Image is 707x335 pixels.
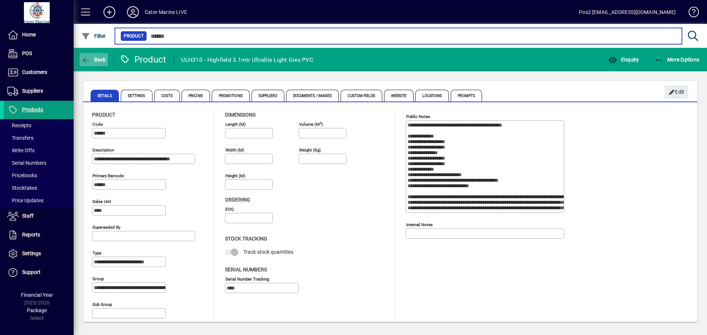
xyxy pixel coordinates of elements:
span: Staff [22,213,34,219]
mat-label: Sub group [92,302,112,307]
a: Staff [4,207,74,225]
mat-label: Primary barcode [92,173,124,178]
span: Promotions [212,90,250,101]
span: Stocktakes [7,185,37,191]
mat-label: Volume (m ) [299,122,323,127]
span: Package [27,307,47,313]
span: Prompts [451,90,482,101]
a: Transfers [4,132,74,144]
span: Reports [22,232,40,238]
button: Enquiry [606,53,641,66]
div: ULH310 - Highfield 3.1mtr Ultralite Light Grey PVC [181,54,313,66]
a: POS [4,44,74,63]
span: Suppliers [22,88,43,94]
a: Support [4,263,74,282]
span: Edit [669,86,685,98]
span: Details [91,90,119,101]
button: Filter [80,29,108,43]
span: More Options [655,57,700,63]
app-page-header-button: Back [74,53,114,66]
button: Edit [665,85,688,99]
mat-label: Superseded by [92,225,120,230]
span: Financial Year [21,292,53,298]
mat-label: Weight (Kg) [299,147,321,153]
mat-label: Width (m) [225,147,244,153]
a: Stocktakes [4,182,74,194]
button: Add [98,6,121,19]
div: Cater Marine LIVE [145,6,187,18]
span: Pricing [182,90,210,101]
a: Pricebooks [4,169,74,182]
div: Pos2 [EMAIL_ADDRESS][DOMAIN_NAME] [579,6,676,18]
mat-label: Group [92,276,104,281]
span: Home [22,32,36,38]
a: Write Offs [4,144,74,157]
a: Settings [4,245,74,263]
span: Costs [154,90,180,101]
span: Write Offs [7,147,35,153]
span: Product [124,32,144,40]
mat-label: Type [92,250,101,256]
a: Price Updates [4,194,74,207]
span: Locations [415,90,449,101]
a: Customers [4,63,74,82]
span: Ordering [225,197,250,203]
span: Settings [121,90,152,101]
mat-label: Sales unit [92,199,111,204]
a: Serial Numbers [4,157,74,169]
span: Website [384,90,414,101]
span: Pricebooks [7,172,37,178]
span: Product [92,112,115,118]
span: Filter [81,33,106,39]
a: Receipts [4,119,74,132]
span: Suppliers [252,90,284,101]
span: Price Updates [7,197,43,203]
mat-label: Code [92,122,103,127]
span: POS [22,50,32,56]
span: Track stock quantities [243,249,293,255]
mat-label: EOQ [225,207,234,212]
a: Suppliers [4,82,74,100]
span: Transfers [7,135,34,141]
span: Support [22,269,41,275]
mat-label: Height (m) [225,173,245,178]
span: Enquiry [608,57,639,63]
span: Settings [22,250,41,256]
a: Home [4,26,74,44]
mat-label: Description [92,147,114,153]
span: Documents / Images [286,90,339,101]
span: Receipts [7,122,31,128]
a: Reports [4,226,74,244]
button: Back [80,53,108,66]
span: Custom Fields [341,90,382,101]
mat-label: Serial Number tracking [225,276,269,281]
button: More Options [653,53,701,66]
button: Profile [121,6,145,19]
span: Serial Numbers [225,267,267,272]
mat-label: Internal Notes [406,222,433,227]
span: Stock Tracking [225,236,267,242]
mat-label: Public Notes [406,114,430,119]
mat-label: Length (m) [225,122,246,127]
span: Customers [22,69,47,75]
span: Products [22,107,43,113]
span: Back [81,57,106,63]
a: Knowledge Base [683,1,698,25]
span: Dimensions [225,112,256,118]
span: Serial Numbers [7,160,46,166]
div: Product [120,54,166,65]
sup: 3 [320,121,321,125]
